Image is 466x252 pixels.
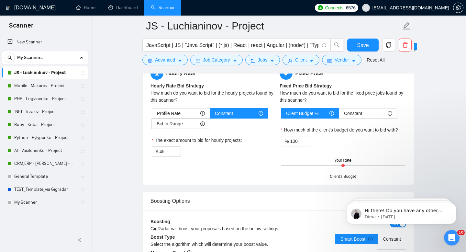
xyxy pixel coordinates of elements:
div: Client's Budget [330,174,356,180]
span: Advanced [155,56,175,63]
span: holder [80,135,85,140]
span: holder [80,187,85,192]
span: caret-down [178,58,182,63]
div: How much do you want to bid for the hourly projects found by this scanner? [150,89,277,104]
div: Select the algorithm which will determine your boost value. [150,241,278,248]
img: logo [6,3,10,13]
button: idcardVendorcaret-down [322,55,361,65]
a: Reset All [367,56,384,63]
iframe: Intercom live chat [444,230,460,246]
a: Ruby - Koba - Project [14,118,76,131]
span: holder [80,161,85,166]
span: info-circle [259,111,263,116]
a: TEST_Template_via Gigradar [14,183,76,196]
a: .NET - Irzaiev - Project [14,105,76,118]
span: holder [80,148,85,153]
a: New Scanner [7,36,83,49]
input: The exact amount to bid for hourly projects: [160,147,181,156]
span: holder [80,174,85,179]
span: caret-down [270,58,274,63]
span: idcard [327,58,332,63]
span: Constant [383,236,401,242]
span: holder [80,122,85,127]
span: holder [80,83,85,88]
input: Scanner name... [146,18,401,34]
button: userClientcaret-down [283,55,319,65]
a: AI - Vasilchenko - Project [14,144,76,157]
a: searchScanner [151,5,175,10]
span: Constant [344,109,362,118]
span: holder [80,200,85,205]
span: info-circle [322,43,326,47]
a: Python - Pylypenko - Project [14,131,76,144]
span: search [331,42,343,48]
span: search [5,55,15,60]
span: Client Budget % [286,109,318,118]
span: caret-down [351,58,356,63]
span: Smart Boost [340,236,373,242]
a: My Scanner [14,196,76,209]
span: info-circle [388,111,392,116]
label: How much of the client's budget do you want to bid with? [281,126,398,133]
span: Jobs [258,56,268,63]
a: CRM,ERP - [PERSON_NAME] - Project [14,157,76,170]
span: bars [196,58,200,63]
span: Save [357,41,369,49]
span: Bid In Range [157,119,183,129]
button: search [5,52,15,63]
span: user [288,58,293,63]
div: GigRadar will boost your proposals based on the below settings. [150,225,342,232]
button: setting [453,3,463,13]
span: holder [80,70,85,75]
span: Client [295,56,307,63]
button: delete [399,39,412,52]
a: JS - Luchianinov - Project [14,66,76,79]
div: Boosting Options [150,192,406,210]
div: Your Rate [334,157,351,164]
span: edit [402,22,411,30]
label: The exact amount to bid for hourly projects: [152,137,242,144]
button: settingAdvancedcaret-down [142,55,188,65]
span: copy [383,42,395,48]
button: Save [347,39,379,52]
button: folderJobscaret-down [245,55,280,65]
a: PHP - Logvinenko - Project [14,92,76,105]
span: setting [148,58,152,63]
span: 6576 [346,4,356,11]
span: Profile Rate [157,109,181,118]
span: delete [399,42,411,48]
a: dashboardDashboard [108,5,138,10]
span: info-circle [200,121,205,126]
a: setting [453,5,463,10]
span: caret-down [309,58,314,63]
li: New Scanner [2,36,88,49]
input: How much of the client's budget do you want to bid with? [290,136,310,146]
span: 10 [457,230,465,235]
iframe: Intercom notifications message [337,189,466,235]
button: barsJob Categorycaret-down [190,55,242,65]
b: Hourly Rate Bid Strategy [150,83,204,88]
span: Scanner [4,21,39,34]
b: Boost Type [150,235,175,240]
span: folder [251,58,255,63]
span: holder [80,96,85,101]
button: search [330,39,343,52]
input: Search Freelance Jobs... [146,41,319,49]
span: Connects: [325,4,344,11]
span: My Scanners [17,51,43,64]
span: Job Category [203,56,230,63]
a: General Template [14,170,76,183]
span: info-circle [368,237,373,241]
span: info-circle [200,111,205,116]
a: Mobile - Makarov - Project [14,79,76,92]
b: Fixed Price Bid Strategy [280,83,332,88]
a: homeHome [76,5,95,10]
li: My Scanners [2,51,88,209]
button: copy [382,39,395,52]
span: info-circle [329,111,334,116]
